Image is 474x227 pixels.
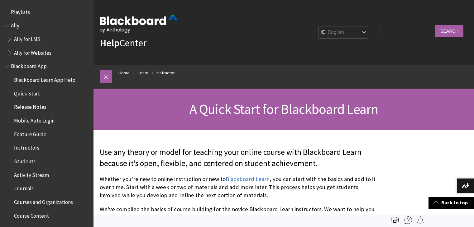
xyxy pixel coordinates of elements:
a: Blackboard Learn [226,175,270,183]
a: Instructor [156,69,175,77]
p: Whether you're new to online instruction or new to , you can start with the basics and add to it ... [100,175,376,200]
span: Quick Start [14,88,40,97]
a: Home [118,69,130,77]
span: Blackboard Learn App Help [14,75,75,83]
a: HelpCenter [100,37,146,49]
span: Release Notes [14,102,46,110]
span: Blackboard App [11,61,47,70]
input: Search [435,25,463,37]
img: More help [405,216,412,224]
img: Blackboard by Anthology [100,15,178,33]
img: Print [391,216,399,224]
span: Course Content [14,211,49,219]
a: Learn [138,69,148,77]
span: A Quick Start for Blackboard Learn [189,100,378,118]
span: Playlists [11,7,30,15]
p: Use any theory or model for teaching your online course with Blackboard Learn because it's open, ... [100,147,376,169]
span: Mobile Auto Login [14,115,55,124]
select: Site Language Selector [318,26,368,39]
span: Ally [11,21,19,29]
span: Courses and Organizations [14,197,73,205]
span: Ally for Websites [14,48,51,56]
a: Back to top [429,197,474,208]
span: Students [14,156,36,164]
span: Instructors [14,143,39,151]
img: Follow this page [417,216,424,224]
strong: Help [100,37,119,49]
span: Feature Guide [14,129,46,137]
nav: Book outline for Anthology Ally Help [4,21,90,58]
span: Ally for LMS [14,34,41,42]
span: Journals [14,183,34,192]
nav: Book outline for Playlists [4,7,90,17]
span: Activity Stream [14,170,49,178]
